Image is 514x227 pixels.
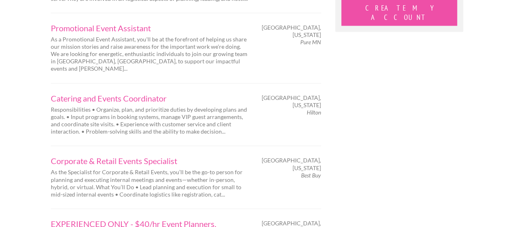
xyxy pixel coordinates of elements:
[51,169,250,198] p: As the Specialist for Corporate & Retail Events, you’ll be the go-to person for planning and exec...
[300,39,321,45] em: Pure MN
[51,94,250,102] a: Catering and Events Coordinator
[51,106,250,136] p: Responsibilities • Organize, plan, and prioritize duties by developing plans and goals. • Input p...
[51,157,250,165] a: Corporate & Retail Events Specialist
[262,157,321,171] span: [GEOGRAPHIC_DATA], [US_STATE]
[262,94,321,109] span: [GEOGRAPHIC_DATA], [US_STATE]
[51,24,250,32] a: Promotional Event Assistant
[262,24,321,39] span: [GEOGRAPHIC_DATA], [US_STATE]
[301,172,321,179] em: Best Buy
[307,109,321,116] em: Hilton
[51,36,250,73] p: As a Promotional Event Assistant, you'll be at the forefront of helping us share our mission stor...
